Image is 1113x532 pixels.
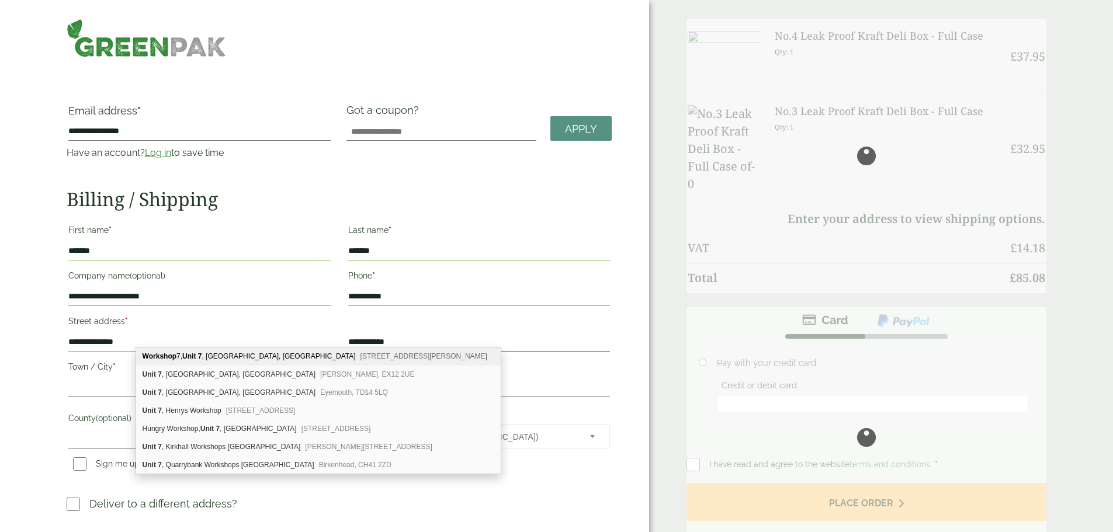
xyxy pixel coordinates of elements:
[67,19,226,57] img: GreenPak Supplies
[136,402,501,420] div: Unit 7, Henrys Workshop
[320,388,388,397] span: Eyemouth, TD14 5LQ
[68,222,330,242] label: First name
[145,147,171,158] a: Log in
[109,225,112,235] abbr: required
[319,461,391,469] span: Birkenhead, CH41 2ZD
[113,362,116,371] abbr: required
[67,188,612,210] h2: Billing / Shipping
[143,370,162,378] b: Unit 7
[130,271,165,280] span: (optional)
[125,317,128,326] abbr: required
[136,347,501,366] div: Workshop 7, Unit 7, Lamberts Yard, Dane Valley Road
[389,225,391,235] abbr: required
[143,406,162,415] b: Unit 7
[200,425,220,433] b: Unit 7
[68,106,330,122] label: Email address
[68,359,330,378] label: Town / City
[136,420,501,438] div: Hungry Workshop, Unit 7, Easton Lane Business Park Easton Lane
[320,370,414,378] span: [PERSON_NAME], EX12 2UE
[348,267,610,287] label: Phone
[68,459,316,472] label: Sign me up to receive email updates and news
[143,443,162,451] b: Unit 7
[550,116,612,141] a: Apply
[68,313,330,333] label: Street address
[73,457,86,471] input: Sign me up to receive email updates and news(optional)
[96,413,131,423] span: (optional)
[68,267,330,287] label: Company name
[67,146,332,160] p: Have an account? to save time
[226,406,296,415] span: [STREET_ADDRESS]
[136,366,501,384] div: Unit 7, Riverside Workshop, Riverside Way
[301,425,371,433] span: [STREET_ADDRESS]
[136,456,501,474] div: Unit 7, Quarrybank Workshops Quarrybank Street
[68,410,330,430] label: County
[305,443,432,451] span: [PERSON_NAME][STREET_ADDRESS]
[360,352,487,360] span: [STREET_ADDRESS][PERSON_NAME]
[565,123,597,135] span: Apply
[137,105,141,117] abbr: required
[348,222,610,242] label: Last name
[182,352,202,360] b: Unit 7
[143,388,162,397] b: Unit 7
[143,352,176,360] b: Workshop
[136,384,501,402] div: Unit 7, Acredale Workshop, Acredale Industrial Estate
[346,104,424,122] label: Got a coupon?
[89,496,237,512] p: Deliver to a different address?
[372,271,375,280] abbr: required
[136,438,501,456] div: Unit 7, Kirkhall Workshops Bilbao Street
[143,461,162,469] b: Unit 7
